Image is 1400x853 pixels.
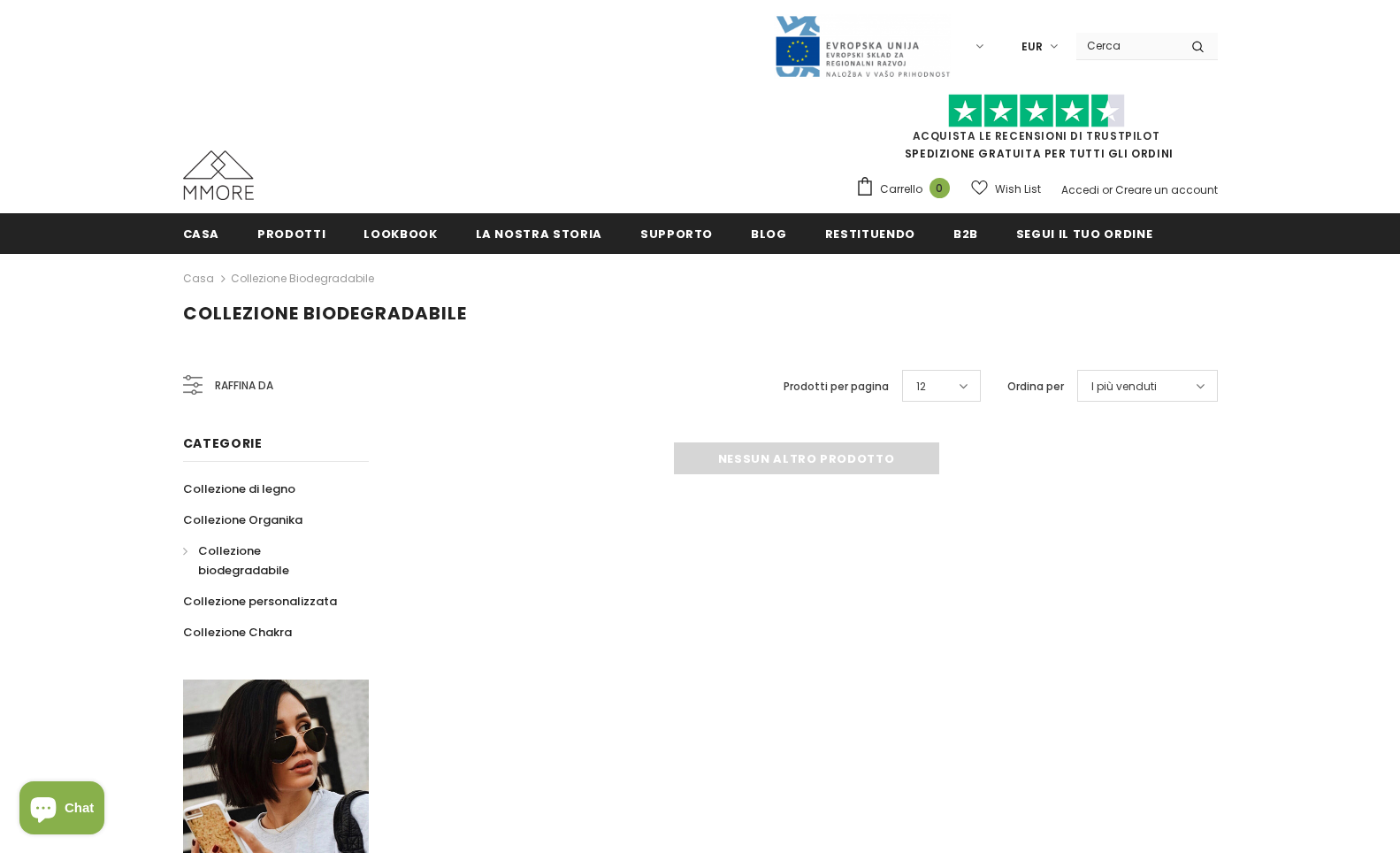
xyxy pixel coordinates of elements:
span: Lookbook [363,226,437,242]
span: Collezione Organika [183,511,302,528]
a: Collezione Organika [183,504,302,535]
a: B2B [953,213,978,253]
span: B2B [953,226,978,242]
span: I più venduti [1091,378,1157,396]
a: supporto [640,213,713,253]
span: Collezione personalizzata [183,593,337,610]
span: supporto [640,226,713,242]
span: Carrello [880,181,922,198]
a: Collezione Chakra [183,617,292,648]
span: Prodotti [257,226,325,242]
a: Creare un account [1115,182,1218,197]
span: SPEDIZIONE GRATUITA PER TUTTI GLI ORDINI [855,102,1218,161]
span: or [1102,182,1113,197]
a: Casa [183,268,214,289]
a: La nostra storia [476,213,602,253]
input: Search Site [1076,33,1178,58]
a: Segui il tuo ordine [1016,213,1152,253]
span: Blog [751,226,787,242]
a: Lookbook [363,213,437,253]
a: Carrello 0 [855,176,959,203]
inbox-online-store-chat: Shopify online store chat [14,781,110,839]
span: Collezione di legno [183,480,295,497]
span: EUR [1021,38,1043,56]
span: Collezione biodegradabile [198,542,289,579]
img: Casi MMORE [183,150,254,200]
label: Ordina per [1007,378,1064,396]
span: La nostra storia [476,226,602,242]
span: Segui il tuo ordine [1016,226,1152,242]
span: Collezione biodegradabile [183,301,467,326]
a: Prodotti [257,213,325,253]
span: Categorie [183,434,263,452]
a: Wish List [971,173,1041,204]
span: 12 [916,378,926,396]
img: Fidati di Pilot Stars [948,94,1125,128]
a: Accedi [1061,182,1099,197]
a: Javni Razpis [774,38,951,53]
a: Blog [751,213,787,253]
a: Acquista le recensioni di TrustPilot [913,128,1160,143]
span: Raffina da [215,376,273,396]
a: Collezione biodegradabile [231,271,374,286]
img: Javni Razpis [774,14,951,79]
a: Collezione di legno [183,473,295,504]
span: Restituendo [825,226,915,242]
a: Restituendo [825,213,915,253]
span: Collezione Chakra [183,624,292,641]
span: 0 [930,178,950,198]
span: Wish List [995,181,1041,198]
a: Collezione biodegradabile [183,535,349,586]
span: Casa [183,226,220,242]
label: Prodotti per pagina [784,378,889,396]
a: Collezione personalizzata [183,586,337,617]
a: Casa [183,213,220,253]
